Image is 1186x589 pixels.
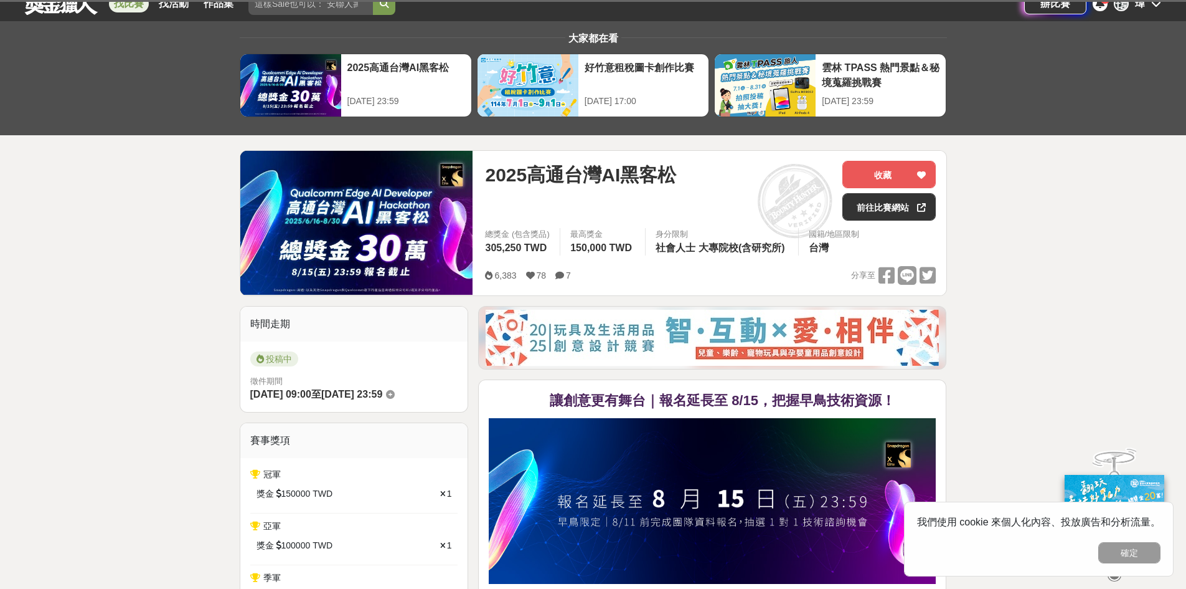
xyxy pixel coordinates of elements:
span: 1 [447,540,452,550]
div: [DATE] 23:59 [822,95,939,108]
div: [DATE] 17:00 [585,95,702,108]
span: 最高獎金 [570,228,635,241]
span: 150,000 TWD [570,242,632,253]
img: c4bb25b3-105c-4717-b3c4-a1d8324043e6.jpg [489,418,936,584]
span: 305,250 TWD [485,242,547,253]
div: 身分限制 [656,228,788,241]
span: 獎金 [256,539,274,552]
span: 徵件期間 [250,376,283,386]
a: 好竹意租稅圖卡創作比賽[DATE] 17:00 [477,54,709,117]
span: 台灣 [809,242,829,253]
span: 冠軍 [263,469,281,479]
span: 投稿中 [250,352,298,366]
a: 雲林 TPASS 熱門景點＆秘境蒐羅挑戰賽[DATE] 23:59 [714,54,946,117]
button: 確定 [1098,542,1160,563]
div: 2025高通台灣AI黑客松 [347,60,465,89]
span: 7 [566,271,571,280]
a: 2025高通台灣AI黑客松[DATE] 23:59 [240,54,472,117]
span: 6,383 [494,271,516,280]
img: d4b53da7-80d9-4dd2-ac75-b85943ec9b32.jpg [486,310,939,366]
button: 收藏 [842,161,936,188]
span: 78 [537,271,547,280]
span: 我們使用 cookie 來個人化內容、投放廣告和分析流量。 [917,517,1160,527]
span: 分享至 [851,266,875,285]
span: 大家都在看 [565,33,621,44]
span: 至 [311,389,321,400]
span: TWD [313,539,332,552]
span: 2025高通台灣AI黑客松 [485,161,676,189]
span: 亞軍 [263,521,281,531]
span: 社會人士 [656,242,695,253]
span: 大專院校(含研究所) [699,242,785,253]
span: [DATE] 23:59 [321,389,382,400]
span: 季軍 [263,573,281,583]
span: [DATE] 09:00 [250,389,311,400]
span: 獎金 [256,487,274,500]
span: 150000 [281,487,311,500]
strong: 讓創意更有舞台｜報名延長至 8/15，把握早鳥技術資源！ [550,393,895,408]
span: 100000 [281,539,311,552]
img: c171a689-fb2c-43c6-a33c-e56b1f4b2190.jpg [1065,475,1164,558]
span: TWD [313,487,332,500]
div: 國籍/地區限制 [809,228,860,241]
div: [DATE] 23:59 [347,95,465,108]
div: 賽事獎項 [240,423,468,458]
span: 總獎金 (包含獎品) [485,228,550,241]
a: 前往比賽網站 [842,193,936,221]
div: 雲林 TPASS 熱門景點＆秘境蒐羅挑戰賽 [822,60,939,89]
div: 時間走期 [240,307,468,342]
div: 好竹意租稅圖卡創作比賽 [585,60,702,89]
img: Cover Image [240,151,473,295]
span: 1 [447,489,452,499]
